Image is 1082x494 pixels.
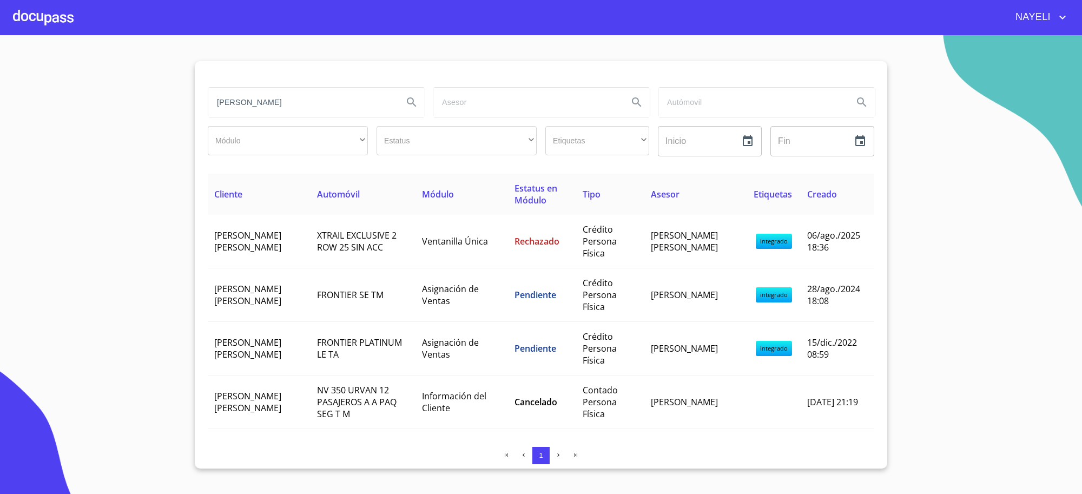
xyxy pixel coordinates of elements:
span: XTRAIL EXCLUSIVE 2 ROW 25 SIN ACC [317,229,397,253]
span: Asignación de Ventas [422,337,479,360]
span: NV 350 URVAN 12 PASAJEROS A A PAQ SEG T M [317,384,397,420]
span: Módulo [422,188,454,200]
span: Rechazado [514,235,559,247]
input: search [433,88,619,117]
span: [PERSON_NAME] [PERSON_NAME] [214,283,281,307]
span: Automóvil [317,188,360,200]
span: Cliente [214,188,242,200]
span: [PERSON_NAME] [651,289,718,301]
span: Etiquetas [754,188,792,200]
button: 1 [532,447,550,464]
span: Contado Persona Física [583,384,618,420]
span: integrado [756,287,792,302]
span: integrado [756,341,792,356]
span: 15/dic./2022 08:59 [807,337,857,360]
input: search [658,88,845,117]
div: ​ [545,126,649,155]
span: [PERSON_NAME] [651,396,718,408]
span: Crédito Persona Física [583,277,617,313]
input: search [208,88,394,117]
span: Estatus en Módulo [514,182,557,206]
span: Creado [807,188,837,200]
span: Cancelado [514,396,557,408]
span: 06/ago./2025 18:36 [807,229,860,253]
span: [PERSON_NAME] [PERSON_NAME] [214,390,281,414]
span: Tipo [583,188,601,200]
div: ​ [208,126,368,155]
span: Crédito Persona Física [583,331,617,366]
button: Search [624,89,650,115]
span: Ventanilla Única [422,235,488,247]
span: Información del Cliente [422,390,486,414]
span: NAYELI [1007,9,1056,26]
span: [DATE] 21:19 [807,396,858,408]
button: account of current user [1007,9,1069,26]
span: Pendiente [514,289,556,301]
span: 28/ago./2024 18:08 [807,283,860,307]
span: 1 [539,451,543,459]
span: FRONTIER PLATINUM LE TA [317,337,402,360]
div: ​ [377,126,537,155]
span: [PERSON_NAME] [651,342,718,354]
span: [PERSON_NAME] [PERSON_NAME] [651,229,718,253]
span: Pendiente [514,342,556,354]
button: Search [399,89,425,115]
span: Crédito Persona Física [583,223,617,259]
span: Asignación de Ventas [422,283,479,307]
span: Asesor [651,188,679,200]
span: integrado [756,234,792,249]
span: FRONTIER SE TM [317,289,384,301]
span: [PERSON_NAME] [PERSON_NAME] [214,229,281,253]
span: [PERSON_NAME] [PERSON_NAME] [214,337,281,360]
button: Search [849,89,875,115]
